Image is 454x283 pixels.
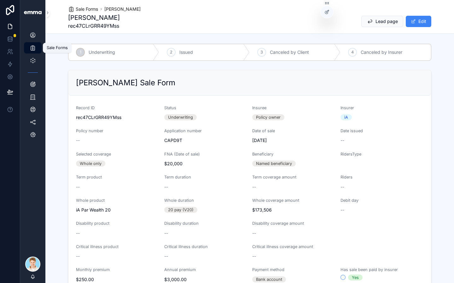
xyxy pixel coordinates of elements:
[252,175,296,179] span: Term coverage amount
[361,16,403,27] button: Lead page
[252,128,275,133] span: Date of sale
[164,128,202,133] span: Application number
[80,50,81,55] span: 1
[260,50,263,55] span: 3
[256,161,292,167] div: Named beneficiary
[164,230,168,236] span: --
[340,175,352,179] span: Riders
[164,244,208,249] span: Critical illness duration
[76,207,159,213] span: iA Par Wealth 20
[252,230,256,236] span: --
[76,230,80,236] span: --
[164,105,176,110] span: Status
[76,267,110,272] span: Monthly premium
[340,184,344,190] span: --
[89,49,115,55] span: Underwriting
[76,184,80,190] span: --
[164,267,196,272] span: Annual premium
[164,253,168,259] span: --
[252,198,299,203] span: Whole coverage amount
[340,152,361,156] span: RidersType
[344,114,348,120] div: iA
[80,161,102,167] div: Whole only
[164,152,200,156] span: FNA (Date of sale)
[164,137,247,144] span: CAPD9T
[76,78,175,88] h2: [PERSON_NAME] Sale Form
[270,49,309,55] span: Canceled by Client
[361,49,402,55] span: Canceled by Insurer
[252,244,313,249] span: Critical illness coverage amount
[164,184,168,190] span: --
[252,267,284,272] span: Payment method
[252,207,335,213] span: $173,506
[352,275,359,280] div: Yes
[340,207,344,213] span: --
[76,114,159,121] span: rec47CLrGRR49YMss
[406,16,431,27] button: Edit
[168,114,193,120] div: Underwriting
[256,276,282,282] div: Bank account
[76,128,103,133] span: Policy number
[252,184,256,190] span: --
[104,6,141,12] a: [PERSON_NAME]
[76,244,119,249] span: Critical illness product
[76,137,80,144] span: --
[76,276,159,283] span: $250.00
[164,198,194,203] span: Whole duration
[168,207,194,213] div: 20 pay (V20)
[47,45,68,50] div: Sale Forms
[340,198,358,203] span: Debit day
[170,50,172,55] span: 2
[68,13,120,22] h1: [PERSON_NAME]
[164,175,191,179] span: Term duration
[68,6,98,12] a: Sale Forms
[252,221,304,226] span: Disability coverage amount
[76,175,102,179] span: Term product
[179,49,193,55] span: Issued
[76,152,111,156] span: Selected coverage
[76,198,105,203] span: Whole product
[256,114,281,120] div: Policy owner
[76,6,98,12] span: Sale Forms
[164,221,199,226] span: Disability duration
[340,128,363,133] span: Date issued
[375,18,398,25] span: Lead page
[252,152,273,156] span: Beneficiary
[252,137,335,144] span: [DATE]
[252,105,266,110] span: Insuree
[351,50,354,55] span: 4
[20,25,45,253] div: scrollable content
[340,137,344,144] span: --
[340,267,398,272] span: Has sale been paid by insurer
[164,276,247,283] span: $3,000.00
[76,221,109,226] span: Disability product
[76,253,80,259] span: --
[164,161,247,167] span: $20,000
[68,22,120,30] span: rec47CLrGRR49YMss
[24,11,42,14] img: App logo
[76,105,95,110] span: Record ID
[340,105,354,110] span: Insurer
[252,253,256,259] span: --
